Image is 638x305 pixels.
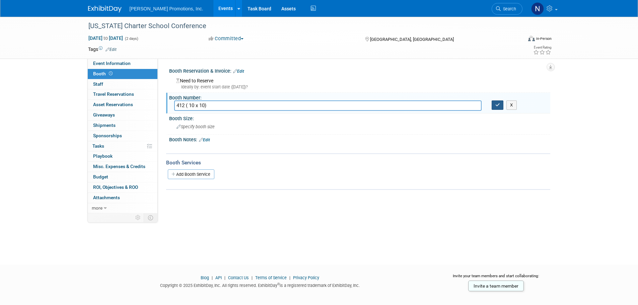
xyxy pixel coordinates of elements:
sup: ® [277,282,280,286]
span: Search [501,6,516,11]
div: Booth Number: [169,93,550,101]
a: Event Information [88,59,157,69]
div: Booth Reservation & Invoice: [169,66,550,75]
a: Asset Reservations [88,100,157,110]
a: Misc. Expenses & Credits [88,162,157,172]
img: ExhibitDay [88,6,122,12]
a: Privacy Policy [293,275,319,280]
a: ROI, Objectives & ROO [88,182,157,193]
span: | [210,275,214,280]
a: Shipments [88,121,157,131]
a: Edit [199,138,210,142]
span: Event Information [93,61,131,66]
a: Terms of Service [255,275,287,280]
span: to [102,35,109,41]
span: Playbook [93,153,113,159]
a: more [88,203,157,213]
div: Event Rating [533,46,551,49]
span: Sponsorships [93,133,122,138]
span: | [223,275,227,280]
span: Attachments [93,195,120,200]
a: Contact Us [228,275,249,280]
span: Staff [93,81,103,87]
div: Need to Reserve [174,76,545,90]
span: [DATE] [DATE] [88,35,123,41]
div: Invite your team members and start collaborating: [442,273,550,283]
a: Invite a team member [468,281,524,291]
a: Travel Reservations [88,89,157,99]
span: [GEOGRAPHIC_DATA], [GEOGRAPHIC_DATA] [370,37,454,42]
a: Booth [88,69,157,79]
div: Copyright © 2025 ExhibitDay, Inc. All rights reserved. ExhibitDay is a registered trademark of Ex... [88,281,432,289]
a: Edit [233,69,244,74]
span: Tasks [92,143,104,149]
span: Budget [93,174,108,179]
div: In-Person [536,36,552,41]
div: Ideally by: event start date ([DATE])? [176,84,545,90]
span: Booth [93,71,114,76]
span: Travel Reservations [93,91,134,97]
button: X [506,100,517,110]
img: Format-Inperson.png [528,36,535,41]
span: [PERSON_NAME] Promotions, Inc. [130,6,203,11]
a: Blog [201,275,209,280]
div: Event Format [483,35,552,45]
a: Staff [88,79,157,89]
div: Booth Services [166,159,550,166]
span: Shipments [93,123,116,128]
a: Add Booth Service [168,169,214,179]
a: Edit [105,47,117,52]
a: Search [492,3,522,15]
span: more [92,205,102,211]
a: Tasks [88,141,157,151]
span: Specify booth size [176,124,215,129]
a: Attachments [88,193,157,203]
div: [US_STATE] Charter School Conference [86,20,512,32]
a: Sponsorships [88,131,157,141]
a: Giveaways [88,110,157,120]
a: Budget [88,172,157,182]
td: Personalize Event Tab Strip [132,213,144,222]
span: (2 days) [124,36,138,41]
div: Booth Size: [169,113,550,122]
span: Giveaways [93,112,115,118]
td: Tags [88,46,117,53]
span: Misc. Expenses & Credits [93,164,145,169]
span: | [288,275,292,280]
img: Nate Sallee [531,2,544,15]
span: ROI, Objectives & ROO [93,184,138,190]
span: | [250,275,254,280]
a: Playbook [88,151,157,161]
button: Committed [206,35,246,42]
span: Asset Reservations [93,102,133,107]
span: Booth not reserved yet [108,71,114,76]
div: Booth Notes: [169,135,550,143]
a: API [215,275,222,280]
td: Toggle Event Tabs [144,213,157,222]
